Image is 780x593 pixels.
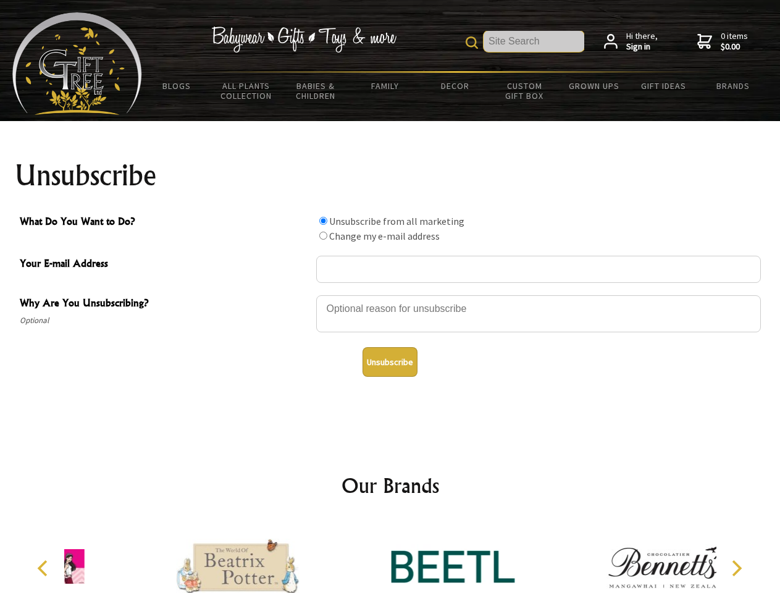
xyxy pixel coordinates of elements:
[12,12,142,115] img: Babyware - Gifts - Toys and more...
[281,73,351,109] a: Babies & Children
[20,256,310,274] span: Your E-mail Address
[721,30,748,53] span: 0 items
[363,347,417,377] button: Unsubscribe
[329,215,464,227] label: Unsubscribe from all marketing
[319,232,327,240] input: What Do You Want to Do?
[490,73,560,109] a: Custom Gift Box
[211,27,396,53] img: Babywear - Gifts - Toys & more
[316,256,761,283] input: Your E-mail Address
[484,31,584,52] input: Site Search
[20,313,310,328] span: Optional
[559,73,629,99] a: Grown Ups
[697,31,748,53] a: 0 items$0.00
[698,73,768,99] a: Brands
[351,73,421,99] a: Family
[466,36,478,49] img: product search
[723,555,750,582] button: Next
[626,41,658,53] strong: Sign in
[25,471,756,500] h2: Our Brands
[15,161,766,190] h1: Unsubscribe
[629,73,698,99] a: Gift Ideas
[319,217,327,225] input: What Do You Want to Do?
[212,73,282,109] a: All Plants Collection
[420,73,490,99] a: Decor
[626,31,658,53] span: Hi there,
[142,73,212,99] a: BLOGS
[20,295,310,313] span: Why Are You Unsubscribing?
[20,214,310,232] span: What Do You Want to Do?
[721,41,748,53] strong: $0.00
[31,555,58,582] button: Previous
[316,295,761,332] textarea: Why Are You Unsubscribing?
[604,31,658,53] a: Hi there,Sign in
[329,230,440,242] label: Change my e-mail address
